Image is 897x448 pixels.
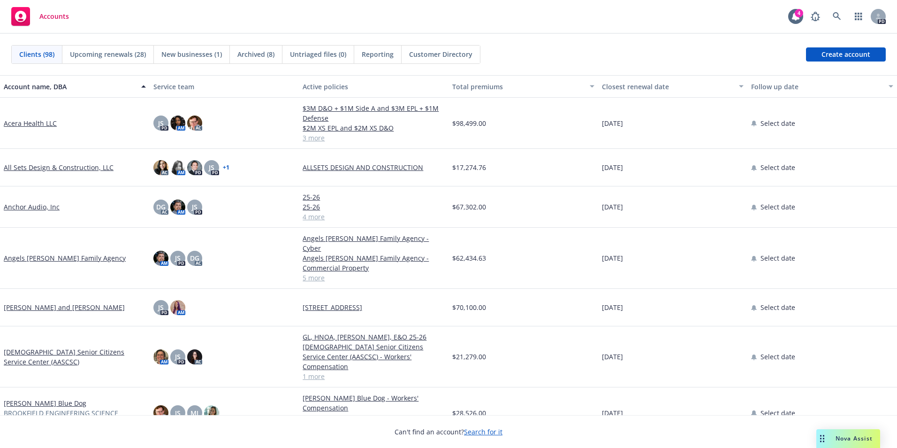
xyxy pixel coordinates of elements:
[158,302,164,312] span: JS
[4,82,136,92] div: Account name, DBA
[4,347,146,367] a: [DEMOGRAPHIC_DATA] Senior Citizens Service Center (AASCSC)
[303,133,445,143] a: 3 more
[170,300,185,315] img: photo
[175,253,181,263] span: JS
[816,429,828,448] div: Drag to move
[849,7,868,26] a: Switch app
[452,202,486,212] span: $67,302.00
[158,118,164,128] span: JS
[598,75,748,98] button: Closest renewal date
[223,165,229,170] a: + 1
[602,202,623,212] span: [DATE]
[170,116,185,131] img: photo
[303,332,445,342] a: GL, HNOA, [PERSON_NAME], E&O 25-26
[303,342,445,371] a: [DEMOGRAPHIC_DATA] Senior Citizens Service Center (AASCSC) - Workers' Compensation
[602,162,623,172] span: [DATE]
[303,253,445,273] a: Angels [PERSON_NAME] Family Agency - Commercial Property
[806,47,886,62] a: Create account
[153,82,296,92] div: Service team
[602,352,623,362] span: [DATE]
[362,49,394,59] span: Reporting
[821,46,870,63] span: Create account
[290,49,346,59] span: Untriaged files (0)
[4,408,146,428] span: BROOKFIELD ENGINEERING SCIENCE TECHNOLOGY CHARTER
[452,408,486,418] span: $28,526.00
[190,253,199,263] span: DG
[187,116,202,131] img: photo
[452,82,584,92] div: Total premiums
[39,13,69,20] span: Accounts
[8,3,73,30] a: Accounts
[452,118,486,128] span: $98,499.00
[204,405,219,420] img: photo
[209,162,214,172] span: JS
[237,49,274,59] span: Archived (8)
[452,162,486,172] span: $17,274.76
[70,49,146,59] span: Upcoming renewals (28)
[303,413,445,423] a: [PERSON_NAME] Blue Dog - Cyber
[816,429,880,448] button: Nova Assist
[4,398,86,408] a: [PERSON_NAME] Blue Dog
[303,103,445,123] a: $3M D&O + $1M Side A and $3M EPL + $1M Defense
[760,202,795,212] span: Select date
[452,302,486,312] span: $70,100.00
[751,82,883,92] div: Follow up date
[303,273,445,283] a: 5 more
[760,352,795,362] span: Select date
[153,405,168,420] img: photo
[161,49,222,59] span: New businesses (1)
[806,7,825,26] a: Report a Bug
[602,302,623,312] span: [DATE]
[187,160,202,175] img: photo
[828,7,846,26] a: Search
[153,160,168,175] img: photo
[150,75,299,98] button: Service team
[303,162,445,172] a: ALLSETS DESIGN AND CONSTRUCTION
[192,202,198,212] span: JS
[747,75,897,98] button: Follow up date
[760,162,795,172] span: Select date
[760,302,795,312] span: Select date
[4,118,57,128] a: Acera Health LLC
[4,202,60,212] a: Anchor Audio, Inc
[602,253,623,263] span: [DATE]
[303,202,445,212] a: 25-26
[303,82,445,92] div: Active policies
[303,233,445,253] a: Angels [PERSON_NAME] Family Agency - Cyber
[19,49,54,59] span: Clients (98)
[303,393,445,413] a: [PERSON_NAME] Blue Dog - Workers' Compensation
[4,162,114,172] a: All Sets Design & Construction, LLC
[170,160,185,175] img: photo
[175,408,181,418] span: JS
[602,408,623,418] span: [DATE]
[153,349,168,364] img: photo
[602,82,734,92] div: Closest renewal date
[760,253,795,263] span: Select date
[4,253,126,263] a: Angels [PERSON_NAME] Family Agency
[760,408,795,418] span: Select date
[303,123,445,133] a: $2M XS EPL and $2M XS D&O
[153,251,168,266] img: photo
[448,75,598,98] button: Total premiums
[303,212,445,222] a: 4 more
[602,118,623,128] span: [DATE]
[4,302,125,312] a: [PERSON_NAME] and [PERSON_NAME]
[452,352,486,362] span: $21,279.00
[395,427,502,437] span: Can't find an account?
[190,408,198,418] span: MJ
[170,200,185,215] img: photo
[760,118,795,128] span: Select date
[836,434,873,442] span: Nova Assist
[299,75,448,98] button: Active policies
[303,371,445,381] a: 1 more
[303,192,445,202] a: 25-26
[175,352,181,362] span: JS
[187,349,202,364] img: photo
